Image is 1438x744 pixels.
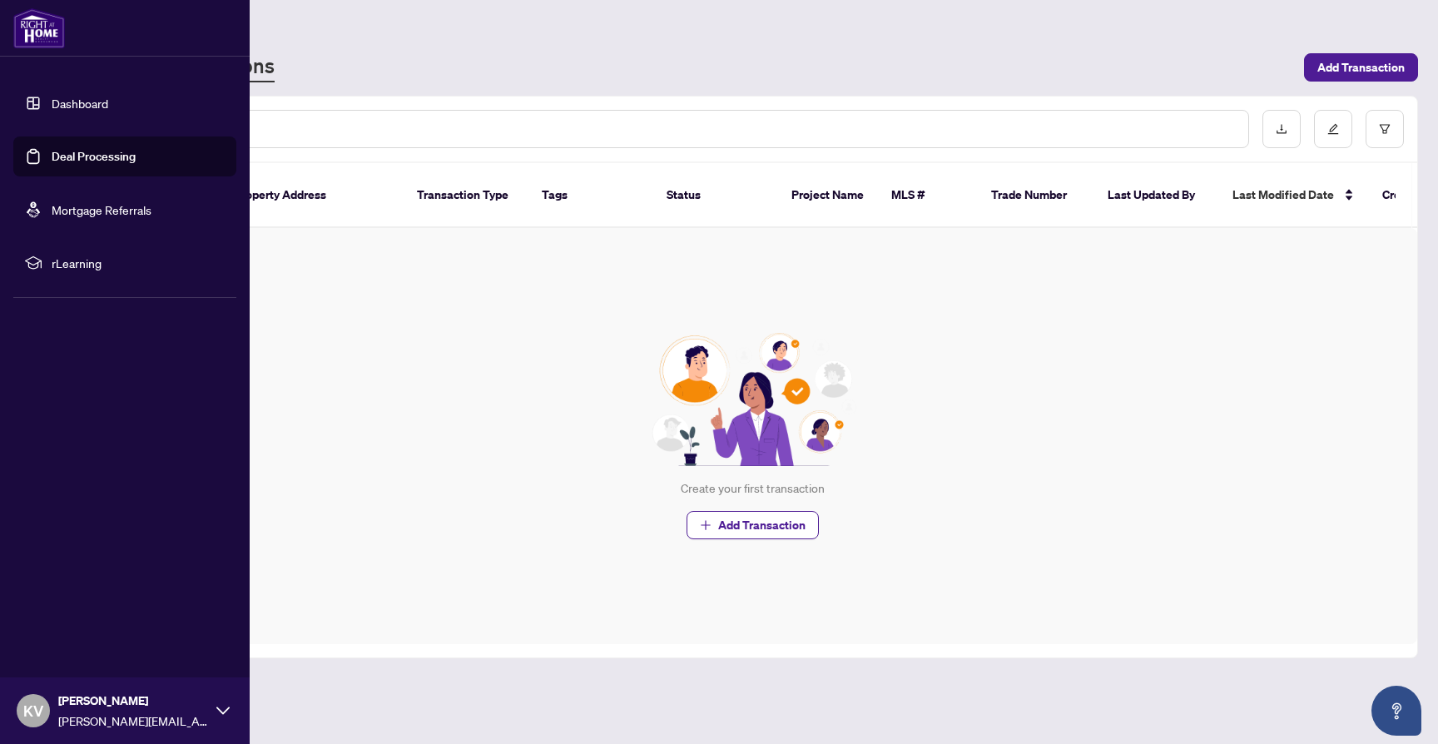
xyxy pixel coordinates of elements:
span: KV [23,699,43,722]
th: Last Updated By [1094,163,1219,228]
button: Open asap [1371,686,1421,736]
span: filter [1379,123,1391,135]
img: logo [13,8,65,48]
th: MLS # [878,163,978,228]
span: [PERSON_NAME][EMAIL_ADDRESS][DOMAIN_NAME] [58,712,208,730]
img: Null State Icon [645,333,860,466]
th: Property Address [221,163,404,228]
a: Deal Processing [52,149,136,164]
button: filter [1366,110,1404,148]
span: rLearning [52,254,225,272]
a: Dashboard [52,96,108,111]
th: Transaction Type [404,163,528,228]
span: Add Transaction [1317,54,1405,81]
span: Add Transaction [718,512,806,538]
a: Mortgage Referrals [52,202,151,217]
span: download [1276,123,1287,135]
th: Status [653,163,778,228]
span: plus [700,519,712,531]
button: edit [1314,110,1352,148]
span: Last Modified Date [1232,186,1334,204]
span: edit [1327,123,1339,135]
th: Last Modified Date [1219,163,1369,228]
div: Create your first transaction [681,479,825,498]
button: Add Transaction [687,511,819,539]
th: Trade Number [978,163,1094,228]
button: download [1262,110,1301,148]
th: Tags [528,163,653,228]
span: [PERSON_NAME] [58,692,208,710]
button: Add Transaction [1304,53,1418,82]
th: Project Name [778,163,878,228]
